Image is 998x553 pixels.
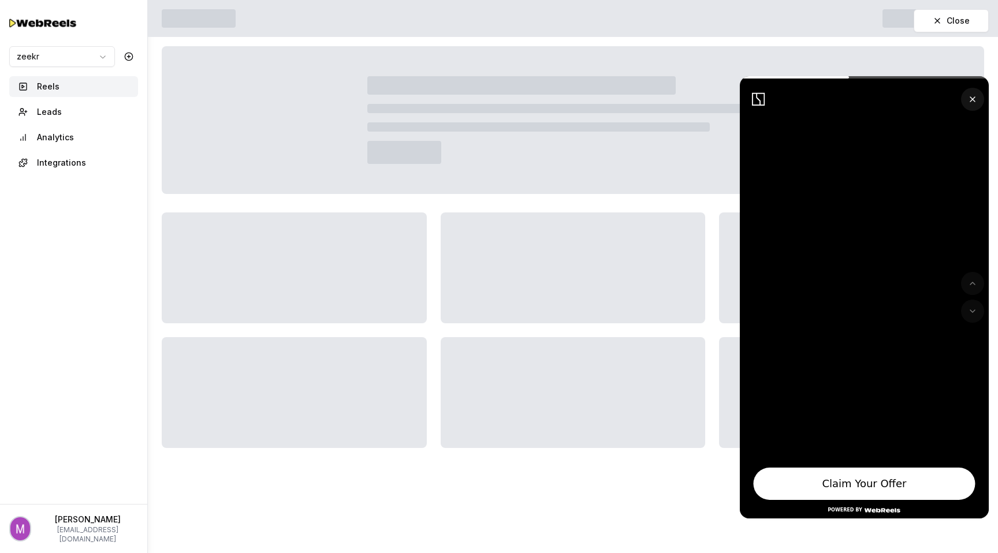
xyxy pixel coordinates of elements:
p: [EMAIL_ADDRESS][DOMAIN_NAME] [38,525,138,544]
div: Powered by [828,507,862,514]
button: Powered by [740,502,989,518]
button: Integrations [9,152,138,173]
img: Testimo [9,15,79,31]
img: https://zxvuoxmfyjxdlukmbnov.supabase.co/storage/v1/object/public/webreels-content/projects/37c9a... [744,85,772,113]
button: Reels [9,76,138,97]
button: Leads [9,102,138,122]
button: Close [914,9,989,32]
img: Profile picture [10,517,30,540]
button: Profile picture[PERSON_NAME][EMAIL_ADDRESS][DOMAIN_NAME] [9,514,138,544]
button: Analytics [9,127,138,148]
button: Claim Your Offer [754,468,975,500]
p: [PERSON_NAME] [38,514,138,525]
